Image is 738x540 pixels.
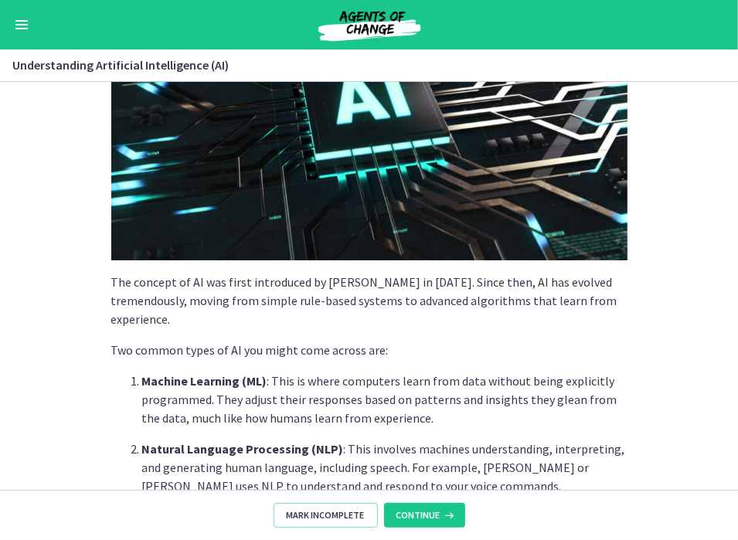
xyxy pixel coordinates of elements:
[142,372,627,427] p: : This is where computers learn from data without being explicitly programmed. They adjust their ...
[142,373,267,389] strong: Machine Learning (ML)
[142,441,344,457] strong: Natural Language Processing (NLP)
[396,509,440,521] span: Continue
[277,6,462,43] img: Agents of Change
[12,15,31,34] button: Enable menu
[287,509,365,521] span: Mark Incomplete
[142,440,627,495] p: : This involves machines understanding, interpreting, and generating human language, including sp...
[111,341,627,359] p: Two common types of AI you might come across are:
[274,503,378,528] button: Mark Incomplete
[12,56,707,74] h3: Understanding Artificial Intelligence (AI)
[384,503,465,528] button: Continue
[111,273,627,328] p: The concept of AI was first introduced by [PERSON_NAME] in [DATE]. Since then, AI has evolved tre...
